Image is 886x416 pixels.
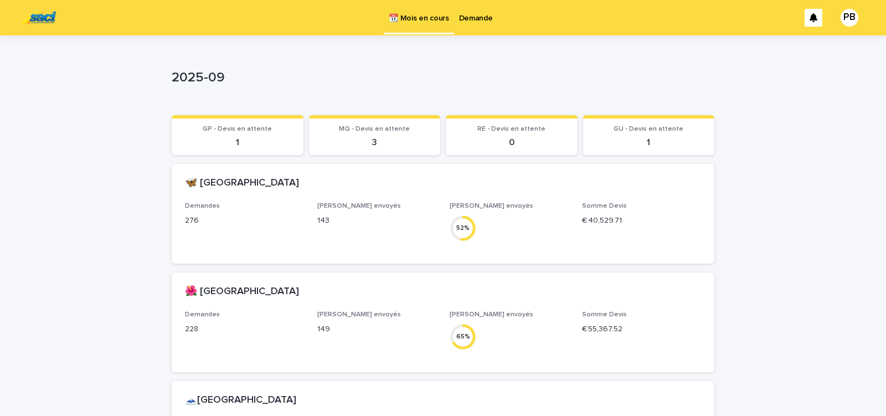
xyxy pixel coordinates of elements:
[172,70,710,86] p: 2025-09
[185,311,220,318] span: Demandes
[450,222,476,234] div: 52 %
[582,311,627,318] span: Somme Devis
[477,126,545,132] span: RE - Devis en attente
[339,126,410,132] span: MQ - Devis en attente
[582,215,701,227] p: € 40,529.71
[185,215,304,227] p: 276
[317,215,436,227] p: 143
[450,311,533,318] span: [PERSON_NAME] envoyés
[450,331,476,342] div: 65 %
[614,126,683,132] span: GU - Devis en attente
[841,9,858,27] div: PB
[582,323,701,335] p: € 55,367.52
[317,203,401,209] span: [PERSON_NAME] envoyés
[185,286,299,298] h2: 🌺 [GEOGRAPHIC_DATA]
[203,126,272,132] span: GP - Devis en attente
[22,7,56,29] img: UC29JcTLQ3GheANZ19ks
[316,137,434,148] p: 3
[185,203,220,209] span: Demandes
[317,311,401,318] span: [PERSON_NAME] envoyés
[185,323,304,335] p: 228
[582,203,627,209] span: Somme Devis
[185,394,296,407] h2: 🗻[GEOGRAPHIC_DATA]
[452,137,571,148] p: 0
[178,137,297,148] p: 1
[450,203,533,209] span: [PERSON_NAME] envoyés
[590,137,708,148] p: 1
[185,177,299,189] h2: 🦋 [GEOGRAPHIC_DATA]
[317,323,436,335] p: 149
